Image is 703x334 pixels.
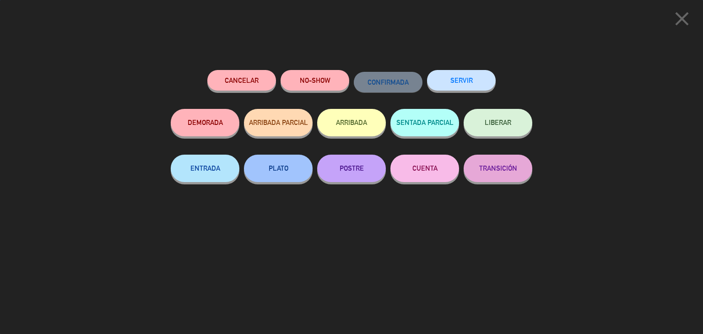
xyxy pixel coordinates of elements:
button: close [668,7,696,34]
i: close [671,7,693,30]
button: TRANSICIÓN [464,155,532,182]
button: DEMORADA [171,109,239,136]
button: ARRIBADA PARCIAL [244,109,313,136]
button: Cancelar [207,70,276,91]
button: POSTRE [317,155,386,182]
button: SERVIR [427,70,496,91]
button: SENTADA PARCIAL [390,109,459,136]
button: NO-SHOW [281,70,349,91]
button: CONFIRMADA [354,72,422,92]
button: LIBERAR [464,109,532,136]
span: ARRIBADA PARCIAL [249,119,308,126]
button: PLATO [244,155,313,182]
button: ARRIBADA [317,109,386,136]
button: ENTRADA [171,155,239,182]
button: CUENTA [390,155,459,182]
span: LIBERAR [485,119,511,126]
span: CONFIRMADA [368,78,409,86]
